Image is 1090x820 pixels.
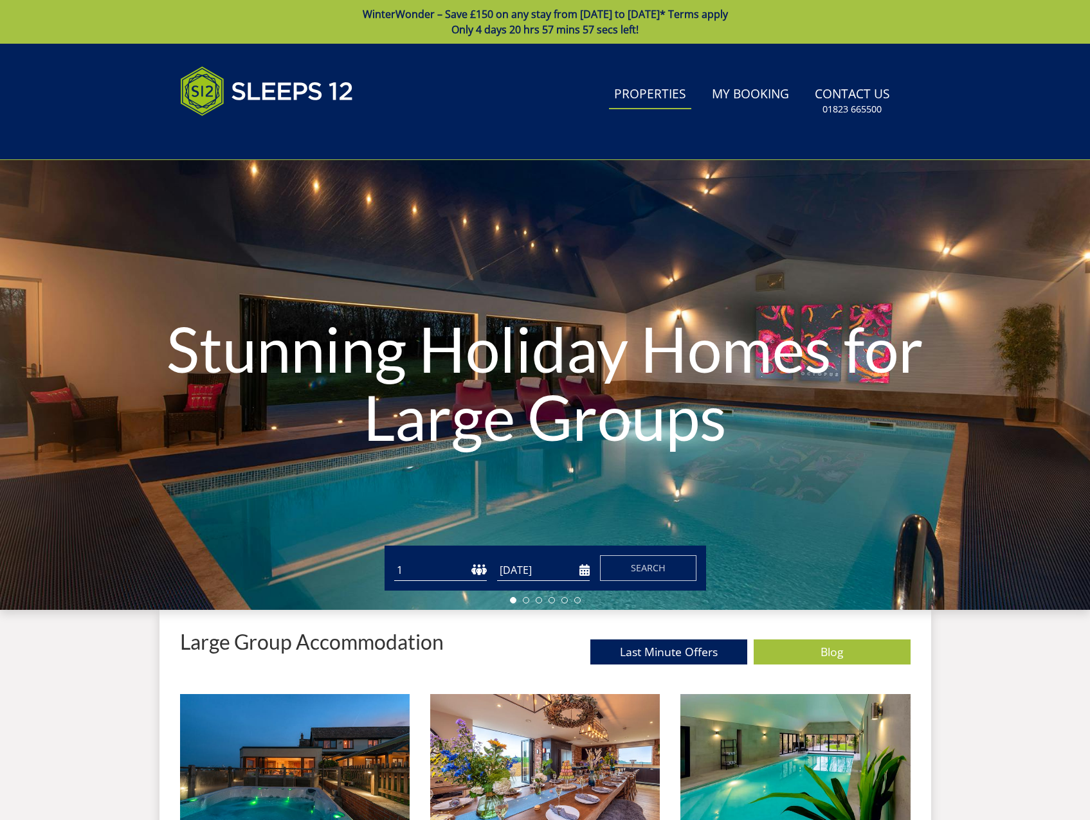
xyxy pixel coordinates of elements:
button: Search [600,555,696,581]
a: Properties [609,80,691,109]
a: Contact Us01823 665500 [810,80,895,122]
small: 01823 665500 [822,103,882,116]
img: Sleeps 12 [180,59,354,123]
a: Blog [754,639,911,664]
span: Search [631,562,666,574]
a: Last Minute Offers [590,639,747,664]
input: Arrival Date [497,560,590,581]
p: Large Group Accommodation [180,630,444,653]
span: Only 4 days 20 hrs 57 mins 57 secs left! [451,22,639,37]
h1: Stunning Holiday Homes for Large Groups [163,289,927,476]
a: My Booking [707,80,794,109]
iframe: Customer reviews powered by Trustpilot [174,131,309,142]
